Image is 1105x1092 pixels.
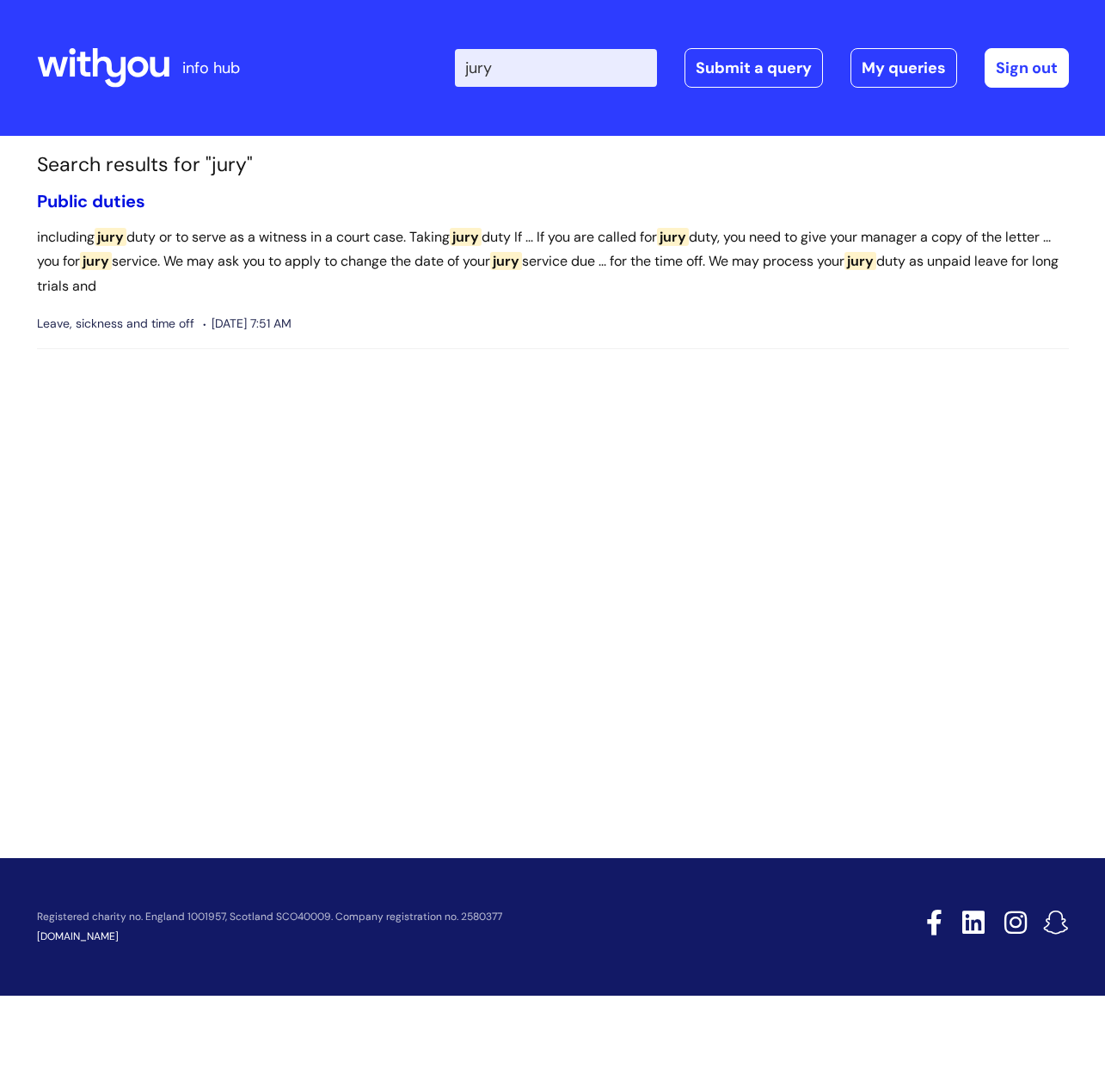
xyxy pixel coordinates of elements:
span: jury [657,228,689,246]
a: Submit a query [684,48,823,88]
a: Public duties [37,190,145,212]
p: including duty or to serve as a witness in a court case. Taking duty If ... If you are called for... [37,225,1069,299]
span: jury [450,228,482,246]
h1: Search results for "jury" [37,153,1069,177]
input: Search [455,49,657,87]
a: My queries [850,48,957,88]
span: [DATE] 7:51 AM [203,313,292,334]
p: Registered charity no. England 1001957, Scotland SCO40009. Company registration no. 2580377 [37,911,804,923]
span: jury [95,228,126,246]
span: Leave, sickness and time off [37,313,194,334]
div: | - [455,48,1069,88]
span: jury [490,252,522,270]
p: info hub [182,54,240,82]
span: jury [844,252,876,270]
a: Sign out [985,48,1069,88]
a: [DOMAIN_NAME] [37,929,119,943]
span: jury [80,252,112,270]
